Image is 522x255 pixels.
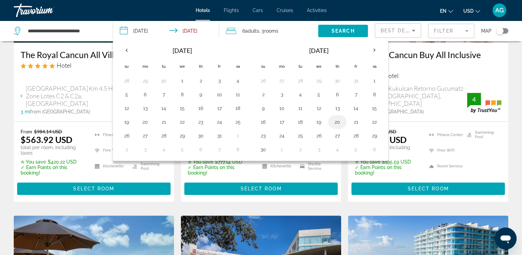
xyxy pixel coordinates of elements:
span: from [GEOGRAPHIC_DATA] [364,109,424,114]
li: Kitchenette [91,160,129,173]
a: The Royal Cancun All Villas Resort [21,49,167,60]
span: Hotel [57,62,71,69]
button: Select Room [17,182,171,195]
button: Check-in date: Sep 12, 2025 Check-out date: Sep 15, 2025 [113,21,219,41]
p: total per room, including taxes [21,145,86,156]
button: User Menu [490,3,508,18]
button: Day 6 [369,145,380,154]
button: Day 10 [214,90,225,99]
span: , 3 [259,26,278,36]
button: Day 29 [177,131,188,141]
button: Day 14 [350,103,361,113]
p: ✓ Earn Points on this booking! [188,165,254,176]
span: Search [332,28,355,34]
button: Day 18 [232,103,243,113]
span: [GEOGRAPHIC_DATA] Km 4.5 Hotel Zone Lotes C2 & C2a, [GEOGRAPHIC_DATA] [26,85,133,107]
button: Day 3 [140,145,151,154]
p: ✓ Earn Points on this booking! [355,165,420,176]
ins: $563.92 USD [21,134,72,145]
a: Cruises [277,8,293,13]
li: Free WiFi [91,144,129,157]
span: ✮ You save [21,159,46,165]
span: Adults [245,28,259,34]
span: From [21,129,32,134]
img: trustyou-badge.svg [467,93,501,113]
button: Day 28 [295,76,306,86]
button: Day 3 [276,90,287,99]
div: 4 [467,95,481,103]
span: 6 [242,26,259,36]
span: 3 mi [21,109,30,114]
button: Day 14 [158,103,169,113]
a: Emporio Cancun Buy All Inclusive Option [355,49,501,70]
button: Day 4 [295,90,306,99]
button: Day 30 [158,76,169,86]
button: Day 29 [140,76,151,86]
mat-select: Sort by [381,26,415,35]
li: Fitness Center [426,129,464,141]
button: Day 21 [158,117,169,127]
button: Day 6 [332,90,343,99]
button: Day 27 [276,76,287,86]
button: Next month [365,42,384,58]
button: Day 31 [350,76,361,86]
button: Day 23 [195,117,206,127]
button: Day 3 [313,145,324,154]
a: Cars [253,8,263,13]
button: Day 30 [332,76,343,86]
button: Day 24 [276,131,287,141]
button: Day 9 [195,90,206,99]
span: AG [495,7,504,14]
button: Select Room [351,182,505,195]
a: Activities [307,8,327,13]
li: Free WiFi [426,144,464,157]
button: Day 12 [121,103,132,113]
button: Day 2 [295,145,306,154]
p: $195.59 USD [355,159,420,165]
button: Day 22 [177,117,188,127]
li: Kitchenette [259,160,297,173]
li: Fitness Center [91,129,129,141]
a: Travorium [14,1,82,19]
button: Change language [440,6,453,16]
button: Day 31 [214,131,225,141]
button: Day 11 [232,90,243,99]
span: Flights [224,8,239,13]
div: 5 star Hotel [21,62,167,69]
button: Day 18 [295,117,306,127]
button: Day 29 [369,131,380,141]
button: Day 20 [332,117,343,127]
button: Day 5 [350,145,361,154]
button: Day 8 [232,145,243,154]
button: Day 23 [258,131,269,141]
span: Select Room [407,186,449,191]
button: Day 5 [121,90,132,99]
button: Day 5 [313,90,324,99]
button: Day 4 [332,145,343,154]
button: Day 28 [121,76,132,86]
button: Day 12 [313,103,324,113]
button: Day 7 [350,90,361,99]
button: Day 6 [140,90,151,99]
button: Day 11 [295,103,306,113]
span: Hotel [384,72,398,79]
button: Day 28 [350,131,361,141]
button: Select Room [184,182,338,195]
button: Day 1 [232,131,243,141]
button: Day 8 [177,90,188,99]
button: Day 26 [121,131,132,141]
button: Day 29 [313,76,324,86]
p: $777.14 USD [188,159,254,165]
p: ✓ Earn Points on this booking! [21,165,86,176]
button: Day 8 [369,90,380,99]
button: Day 15 [177,103,188,113]
span: USD [463,8,474,14]
button: Day 19 [121,117,132,127]
button: Day 16 [195,103,206,113]
button: Day 4 [232,76,243,86]
button: Day 7 [214,145,225,154]
button: Day 10 [276,103,287,113]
